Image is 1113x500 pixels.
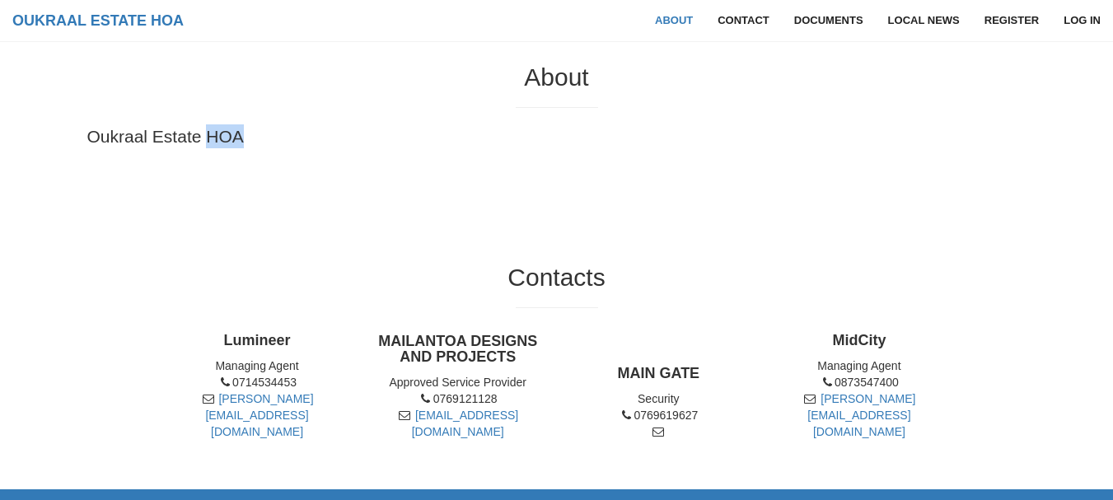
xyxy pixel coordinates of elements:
strong: Lumineer [224,332,291,348]
li: 0769619627 [570,407,746,423]
p: Oukraal Estate HOA [87,124,1026,148]
h2: Contacts [167,264,946,291]
li: Approved Service Provider [370,374,546,390]
strong: MAIN GATE [617,365,699,381]
li: 0873547400 [771,374,947,390]
a: [PERSON_NAME][EMAIL_ADDRESS][DOMAIN_NAME] [807,392,915,438]
li: Managing Agent [169,357,345,374]
li: Managing Agent [771,357,947,374]
a: [EMAIL_ADDRESS][DOMAIN_NAME] [412,409,519,438]
li: Security [570,390,746,407]
li: 0769121128 [370,390,546,407]
a: [PERSON_NAME][EMAIL_ADDRESS][DOMAIN_NAME] [205,392,313,438]
h2: About [87,63,1026,91]
strong: MidCity [832,332,886,348]
strong: MAILANTOA DESIGNS AND PROJECTS [378,333,537,366]
li: 0714534453 [169,374,345,390]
